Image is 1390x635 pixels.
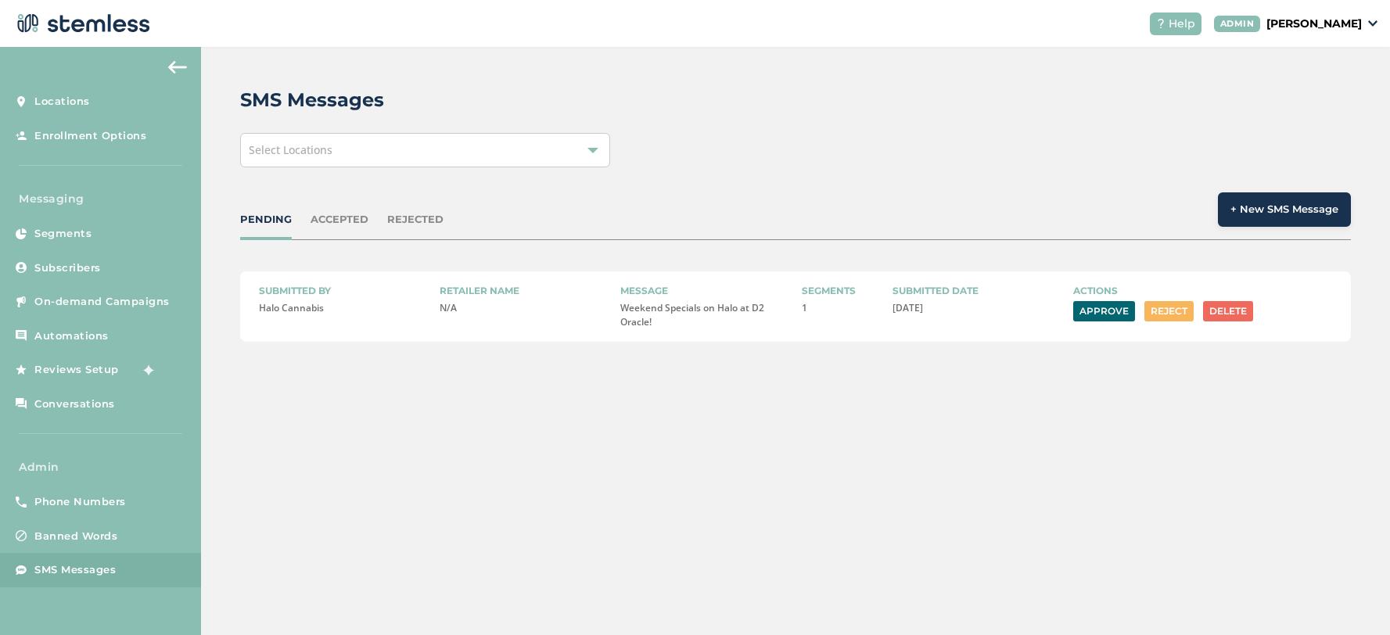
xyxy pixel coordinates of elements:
[240,86,384,114] h2: SMS Messages
[34,396,115,412] span: Conversations
[34,128,146,144] span: Enrollment Options
[34,529,117,544] span: Banned Words
[440,301,608,315] p: N/A
[1266,16,1362,32] p: [PERSON_NAME]
[893,284,1061,298] label: Submitted date
[1218,192,1351,227] button: + New SMS Message
[1230,202,1338,217] span: + New SMS Message
[131,354,162,386] img: glitter-stars-b7820f95.gif
[1073,284,1332,298] label: Actions
[34,362,119,378] span: Reviews Setup
[259,284,427,298] label: Submitted by
[620,284,788,298] label: Message
[1312,560,1390,635] iframe: Chat Widget
[620,301,788,329] p: Weekend Specials on Halo at D2 Oracle!
[1073,301,1135,321] button: Approve
[34,562,116,578] span: SMS Messages
[1169,16,1195,32] span: Help
[1203,301,1253,321] button: Delete
[34,260,101,276] span: Subscribers
[34,328,109,344] span: Automations
[387,212,444,228] div: REJECTED
[249,142,332,157] span: Select Locations
[240,212,292,228] div: PENDING
[1214,16,1261,32] div: ADMIN
[440,284,608,298] label: Retailer name
[34,294,170,310] span: On-demand Campaigns
[13,8,150,39] img: logo-dark-0685b13c.svg
[802,301,880,315] p: 1
[34,494,126,510] span: Phone Numbers
[259,301,427,315] p: Halo Cannabis
[802,284,880,298] label: Segments
[1156,19,1166,28] img: icon-help-white-03924b79.svg
[168,61,187,74] img: icon-arrow-back-accent-c549486e.svg
[1144,301,1194,321] button: Reject
[34,226,92,242] span: Segments
[893,301,1061,315] p: [DATE]
[1368,20,1377,27] img: icon_down-arrow-small-66adaf34.svg
[311,212,368,228] div: ACCEPTED
[34,94,90,109] span: Locations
